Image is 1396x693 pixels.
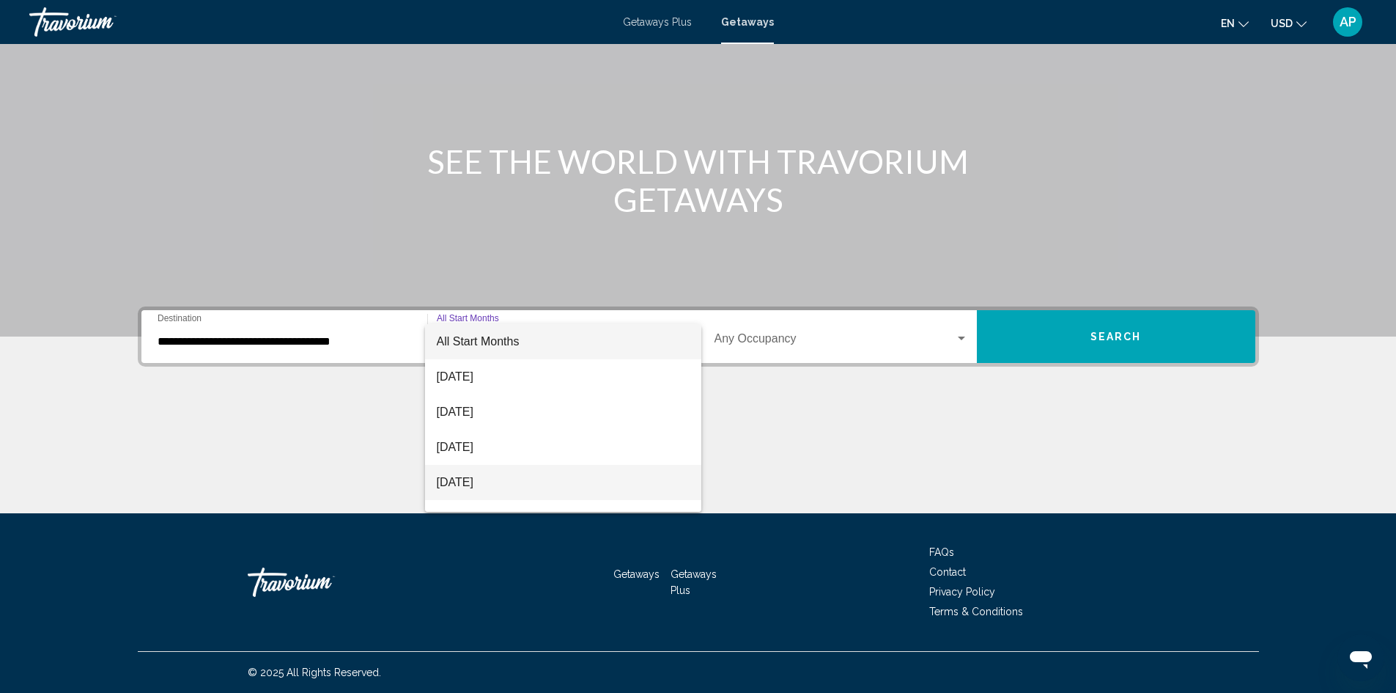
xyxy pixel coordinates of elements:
iframe: Button to launch messaging window [1337,634,1384,681]
span: [DATE] [437,359,690,395]
span: All Start Months [437,335,520,348]
span: [DATE] [437,395,690,430]
span: [DATE] [437,430,690,465]
span: [DATE] [437,465,690,500]
span: [DATE] [437,500,690,535]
